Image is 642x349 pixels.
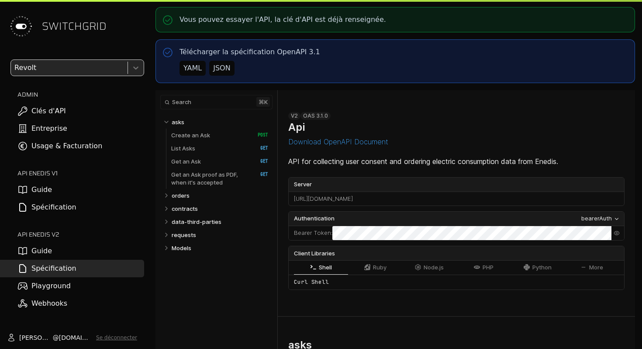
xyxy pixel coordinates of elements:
[289,178,624,192] label: Server
[171,131,210,139] p: Create an Ask
[171,157,201,165] p: Get an Ask
[373,264,387,271] span: Ruby
[172,202,269,215] a: contracts
[251,158,268,164] span: GET
[179,61,206,76] button: YAML
[53,333,59,342] span: @
[532,264,552,271] span: Python
[17,169,144,178] h2: API ENEDIS v1
[289,275,624,290] div: Curl Shell
[581,214,612,223] div: bearerAuth
[183,63,202,73] div: YAML
[172,115,269,129] a: asks
[288,156,625,167] p: API for collecting user consent and ordering electric consumption data from Enedis.
[172,218,221,226] p: data-third-parties
[171,155,268,168] a: Get an Ask GET
[256,97,270,107] kbd: ⌘ k
[172,99,191,105] span: Search
[251,132,268,138] span: POST
[19,333,53,342] span: [PERSON_NAME]
[579,214,622,223] button: bearerAuth
[171,171,249,186] p: Get an Ask proof as PDF, when it's accepted
[288,112,300,120] div: v2
[288,121,305,133] h1: Api
[17,90,144,99] h2: ADMIN
[171,168,268,189] a: Get an Ask proof as PDF, when it's accepted GET
[172,215,269,228] a: data-third-parties
[172,244,191,252] p: Models
[289,192,624,206] div: [URL][DOMAIN_NAME]
[171,142,268,155] a: List Asks GET
[209,61,234,76] button: JSON
[213,63,230,73] div: JSON
[319,264,332,271] span: Shell
[172,228,269,241] a: requests
[483,264,494,271] span: PHP
[172,118,184,126] p: asks
[42,19,107,33] span: SWITCHGRID
[59,333,93,342] span: [DOMAIN_NAME]
[17,230,144,239] h2: API ENEDIS v2
[179,14,386,25] p: Vous pouvez essayer l'API, la clé d'API est déjà renseignée.
[172,241,269,255] a: Models
[424,264,444,271] span: Node.js
[7,12,35,40] img: Switchgrid Logo
[294,214,335,223] span: Authentication
[300,112,331,120] div: OAS 3.1.0
[289,246,624,260] div: Client Libraries
[251,171,268,178] span: GET
[289,226,332,240] div: :
[288,138,388,146] button: Download OpenAPI Document
[96,334,137,341] button: Se déconnecter
[172,231,196,239] p: requests
[172,189,269,202] a: orders
[171,144,195,152] p: List Asks
[172,192,190,199] p: orders
[251,145,268,151] span: GET
[171,129,268,142] a: Create an Ask POST
[172,205,198,213] p: contracts
[294,229,331,237] label: Bearer Token
[179,47,320,57] p: Télécharger la spécification OpenAPI 3.1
